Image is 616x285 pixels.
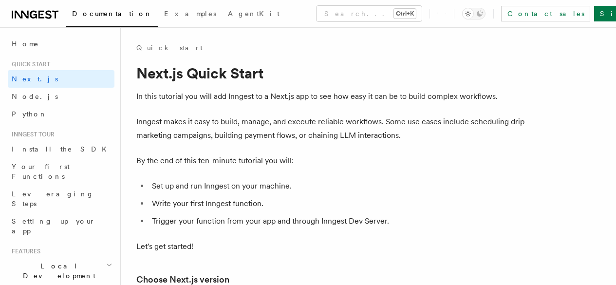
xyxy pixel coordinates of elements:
button: Search...Ctrl+K [317,6,422,21]
span: Leveraging Steps [12,190,94,208]
span: Quick start [8,60,50,68]
a: Quick start [136,43,203,53]
a: Home [8,35,114,53]
a: Your first Functions [8,158,114,185]
span: Features [8,247,40,255]
span: AgentKit [228,10,280,18]
span: Python [12,110,47,118]
li: Write your first Inngest function. [149,197,526,210]
a: Setting up your app [8,212,114,240]
a: Documentation [66,3,158,27]
span: Node.js [12,93,58,100]
p: By the end of this ten-minute tutorial you will: [136,154,526,168]
span: Local Development [8,261,106,281]
a: Contact sales [501,6,590,21]
h1: Next.js Quick Start [136,64,526,82]
a: AgentKit [222,3,285,26]
a: Python [8,105,114,123]
p: Let's get started! [136,240,526,253]
button: Local Development [8,257,114,285]
li: Set up and run Inngest on your machine. [149,179,526,193]
span: Examples [164,10,216,18]
span: Next.js [12,75,58,83]
kbd: Ctrl+K [394,9,416,19]
p: In this tutorial you will add Inngest to a Next.js app to see how easy it can be to build complex... [136,90,526,103]
span: Install the SDK [12,145,112,153]
span: Inngest tour [8,131,55,138]
span: Documentation [72,10,152,18]
li: Trigger your function from your app and through Inngest Dev Server. [149,214,526,228]
span: Your first Functions [12,163,70,180]
a: Node.js [8,88,114,105]
button: Toggle dark mode [462,8,485,19]
a: Next.js [8,70,114,88]
p: Inngest makes it easy to build, manage, and execute reliable workflows. Some use cases include sc... [136,115,526,142]
a: Leveraging Steps [8,185,114,212]
a: Examples [158,3,222,26]
span: Home [12,39,39,49]
a: Install the SDK [8,140,114,158]
span: Setting up your app [12,217,95,235]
